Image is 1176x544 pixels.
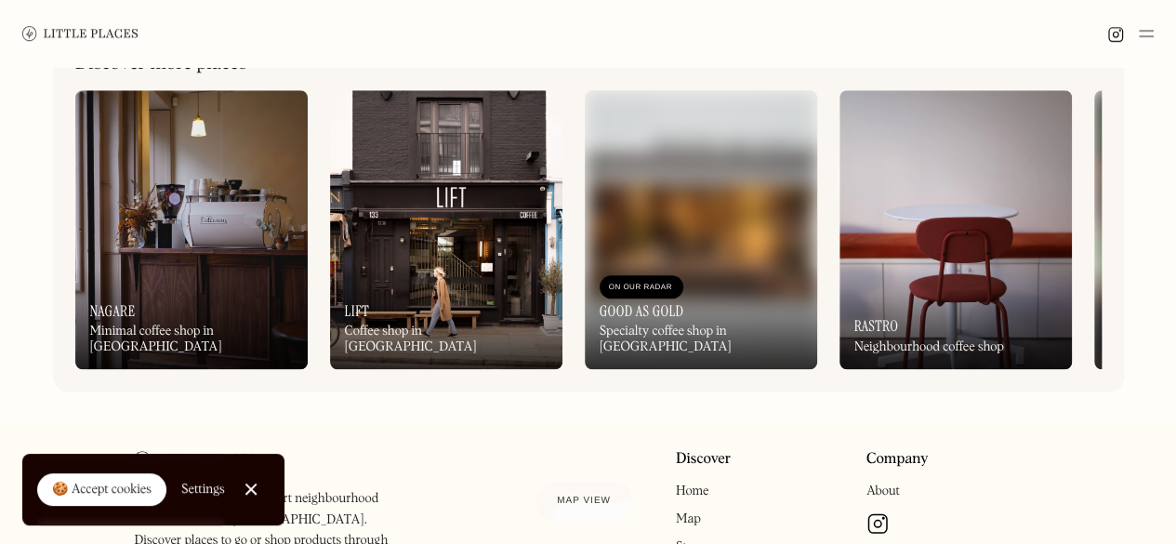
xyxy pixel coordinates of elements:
[600,324,802,355] div: Specialty coffee shop in [GEOGRAPHIC_DATA]
[609,278,674,297] div: On Our Radar
[250,489,251,490] div: Close Cookie Popup
[181,483,225,496] div: Settings
[866,451,929,469] a: Company
[535,481,633,522] a: Map view
[330,90,562,369] a: LiftCoffee shop in [GEOGRAPHIC_DATA]
[839,90,1072,369] a: RastroNeighbourhood coffee shop
[854,317,899,335] h3: Rastro
[52,481,152,499] div: 🍪 Accept cookies
[866,484,900,498] a: About
[90,302,136,320] h3: Nagare
[676,512,701,525] a: Map
[585,90,817,369] a: On Our RadarGood As GoldSpecialty coffee shop in [GEOGRAPHIC_DATA]
[232,471,270,508] a: Close Cookie Popup
[676,484,708,498] a: Home
[557,496,611,506] span: Map view
[676,451,731,469] a: Discover
[345,302,370,320] h3: Lift
[90,324,293,355] div: Minimal coffee shop in [GEOGRAPHIC_DATA]
[600,302,684,320] h3: Good As Gold
[75,90,308,369] a: NagareMinimal coffee shop in [GEOGRAPHIC_DATA]
[854,339,1004,355] div: Neighbourhood coffee shop
[181,469,225,511] a: Settings
[37,473,166,507] a: 🍪 Accept cookies
[345,324,548,355] div: Coffee shop in [GEOGRAPHIC_DATA]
